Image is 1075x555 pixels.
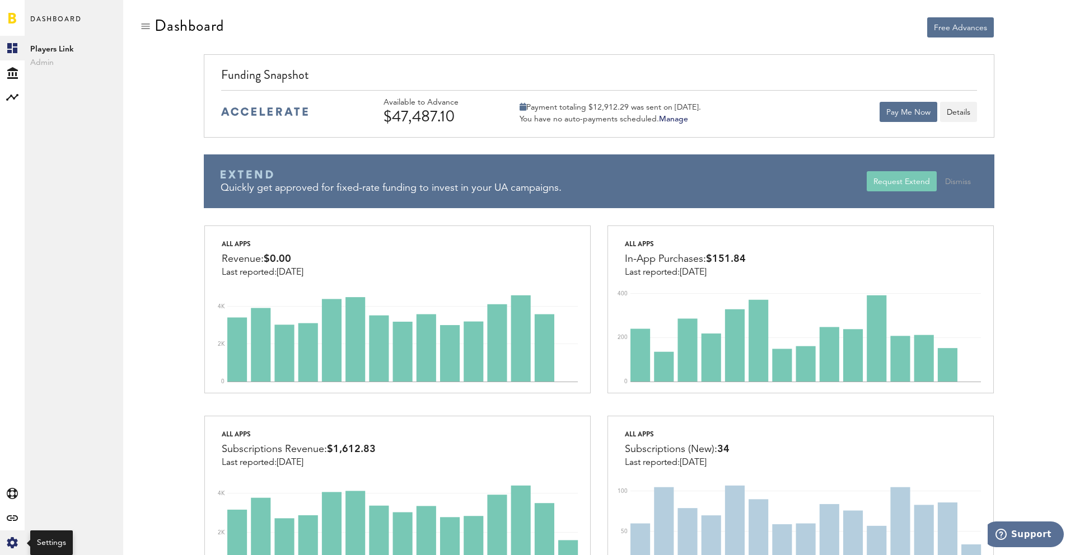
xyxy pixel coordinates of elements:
img: accelerate-medium-blue-logo.svg [221,107,308,116]
div: Revenue: [222,251,303,267]
div: All apps [222,427,376,441]
div: In-App Purchases: [625,251,746,267]
div: All apps [625,237,746,251]
div: Subscriptions Revenue: [222,441,376,458]
span: Dashboard [30,12,82,36]
iframe: Opens a widget where you can find more information [988,521,1064,549]
span: [DATE] [680,458,707,467]
text: 4K [218,304,225,309]
button: Pay Me Now [880,102,937,122]
div: Subscriptions (New): [625,441,730,458]
img: Braavo Extend [221,170,273,179]
span: [DATE] [680,268,707,277]
button: Request Extend [867,171,937,191]
text: 0 [624,379,628,384]
div: Quickly get approved for fixed-rate funding to invest in your UA campaigns. [221,181,866,195]
span: [DATE] [277,268,303,277]
text: 200 [618,335,628,340]
div: Funding Snapshot [221,66,976,90]
a: Manage [659,115,688,123]
text: 50 [621,529,628,535]
div: Settings [37,537,66,548]
button: Free Advances [927,17,994,37]
div: Available to Advance [384,98,490,107]
div: You have no auto-payments scheduled. [520,114,701,124]
button: Dismiss [938,171,978,191]
div: $47,487.10 [384,107,490,125]
span: [DATE] [277,458,303,467]
div: All apps [222,237,303,251]
text: 4K [218,491,225,496]
text: 400 [618,291,628,297]
button: Details [940,102,977,122]
div: All apps [625,427,730,441]
div: Last reported: [222,267,303,277]
span: $151.84 [706,254,746,264]
div: Payment totaling $12,912.29 was sent on [DATE]. [520,102,701,112]
span: Admin [30,56,118,69]
div: Last reported: [625,267,746,277]
div: Last reported: [625,458,730,468]
span: $0.00 [264,254,291,264]
span: 34 [717,444,730,454]
text: 2K [218,341,225,347]
div: Dashboard [155,17,224,35]
text: 0 [221,379,225,384]
text: 2K [218,530,225,535]
span: $1,612.83 [327,444,376,454]
text: 100 [618,488,628,494]
div: Last reported: [222,458,376,468]
span: Players Link [30,43,118,56]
